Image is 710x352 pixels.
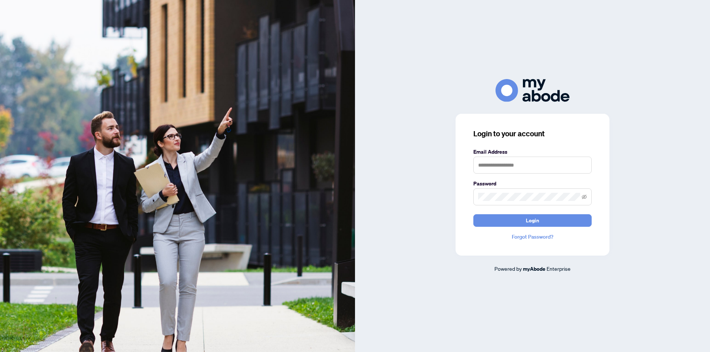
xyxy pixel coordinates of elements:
span: Enterprise [547,265,571,272]
button: Login [473,214,592,227]
h3: Login to your account [473,129,592,139]
span: Login [526,215,539,226]
img: ma-logo [496,79,569,102]
span: eye-invisible [582,194,587,199]
span: Powered by [494,265,522,272]
a: myAbode [523,265,545,273]
a: Forgot Password? [473,233,592,241]
label: Email Address [473,148,592,156]
label: Password [473,180,592,188]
